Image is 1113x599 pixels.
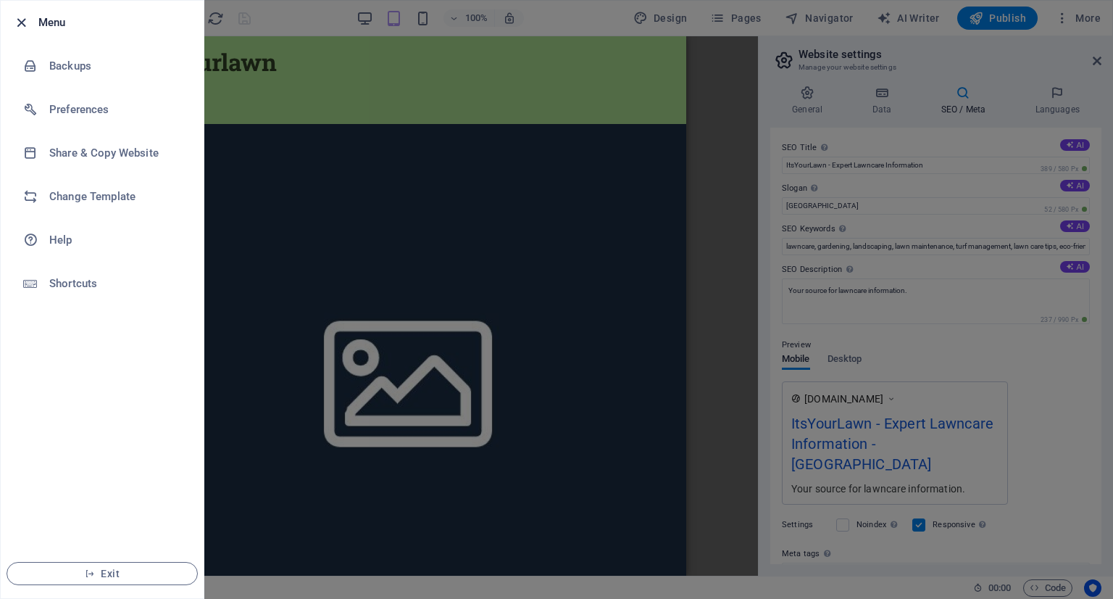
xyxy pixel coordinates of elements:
h6: Help [49,231,183,249]
a: Help [1,218,204,262]
h6: Menu [38,14,192,31]
span: Exit [19,568,185,579]
h6: Backups [49,57,183,75]
h6: Change Template [49,188,183,205]
h6: Shortcuts [49,275,183,292]
h6: Share & Copy Website [49,144,183,162]
h6: Preferences [49,101,183,118]
button: Exit [7,562,198,585]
